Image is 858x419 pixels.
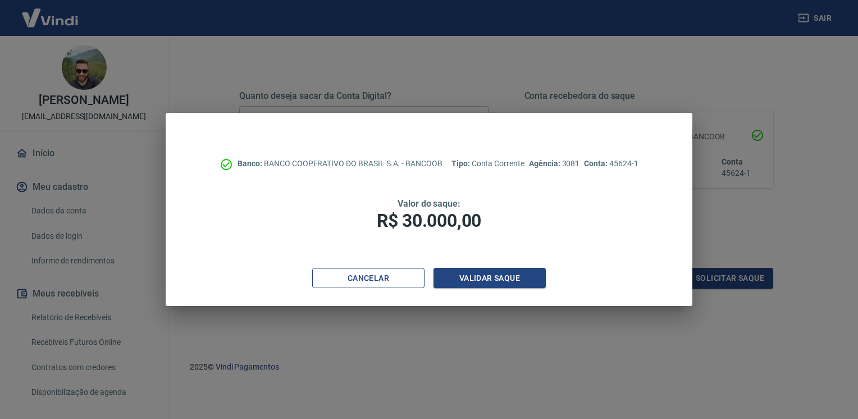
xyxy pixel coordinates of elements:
[451,159,472,168] span: Tipo:
[584,158,638,170] p: 45624-1
[433,268,546,289] button: Validar saque
[584,159,609,168] span: Conta:
[529,158,579,170] p: 3081
[529,159,562,168] span: Agência:
[451,158,524,170] p: Conta Corrente
[398,198,460,209] span: Valor do saque:
[238,158,442,170] p: BANCO COOPERATIVO DO BRASIL S.A. - BANCOOB
[377,210,481,231] span: R$ 30.000,00
[238,159,264,168] span: Banco:
[312,268,425,289] button: Cancelar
